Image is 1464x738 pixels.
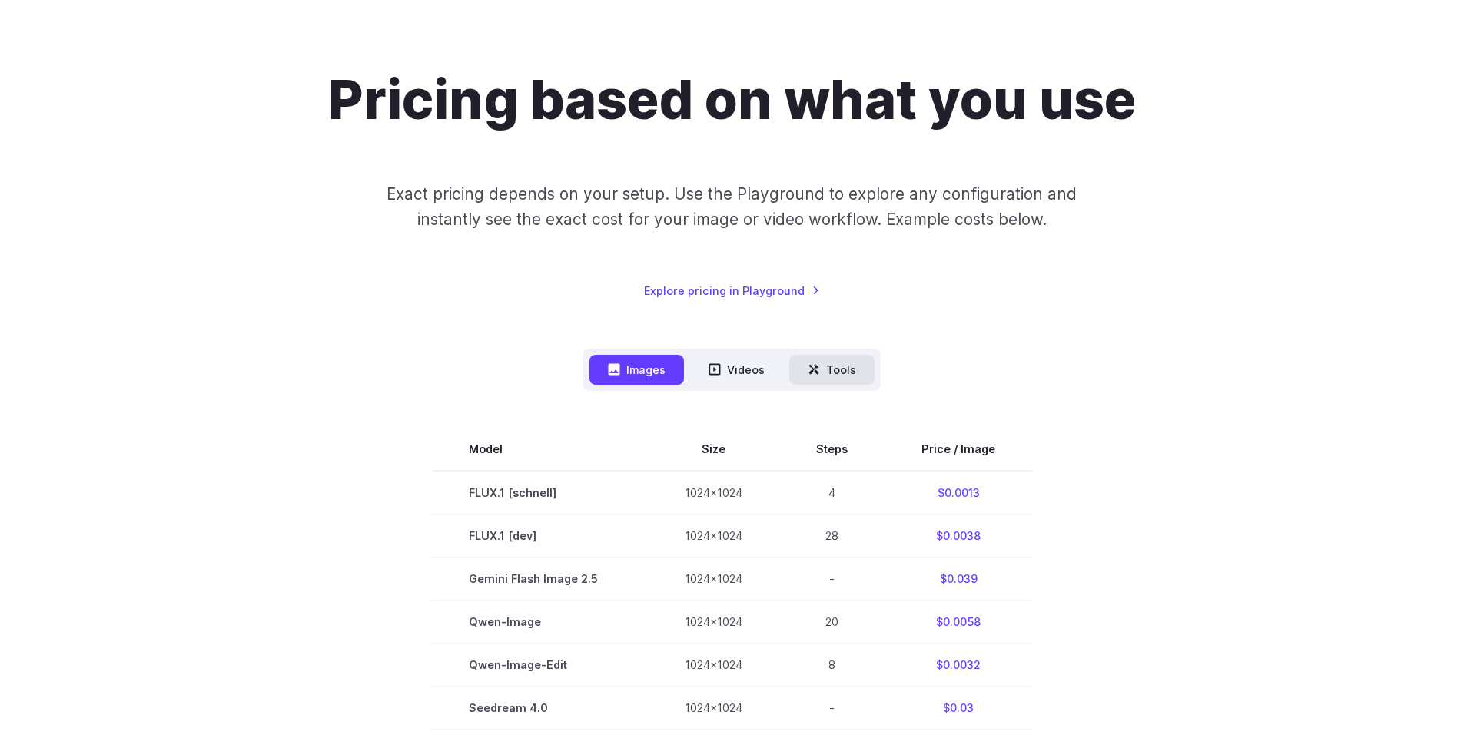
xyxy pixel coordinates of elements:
[648,600,779,643] td: 1024x1024
[648,428,779,471] th: Size
[648,687,779,730] td: 1024x1024
[779,687,885,730] td: -
[885,471,1032,515] td: $0.0013
[885,643,1032,686] td: $0.0032
[648,557,779,600] td: 1024x1024
[432,600,648,643] td: Qwen-Image
[885,687,1032,730] td: $0.03
[885,514,1032,557] td: $0.0038
[779,428,885,471] th: Steps
[469,570,611,587] span: Gemini Flash Image 2.5
[690,355,783,385] button: Videos
[885,557,1032,600] td: $0.039
[789,355,875,385] button: Tools
[432,428,648,471] th: Model
[432,687,648,730] td: Seedream 4.0
[644,282,820,300] a: Explore pricing in Playground
[779,471,885,515] td: 4
[328,68,1136,132] h1: Pricing based on what you use
[779,514,885,557] td: 28
[432,514,648,557] td: FLUX.1 [dev]
[589,355,684,385] button: Images
[357,181,1106,233] p: Exact pricing depends on your setup. Use the Playground to explore any configuration and instantl...
[648,514,779,557] td: 1024x1024
[432,471,648,515] td: FLUX.1 [schnell]
[432,643,648,686] td: Qwen-Image-Edit
[885,600,1032,643] td: $0.0058
[648,471,779,515] td: 1024x1024
[779,557,885,600] td: -
[648,643,779,686] td: 1024x1024
[779,643,885,686] td: 8
[885,428,1032,471] th: Price / Image
[779,600,885,643] td: 20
